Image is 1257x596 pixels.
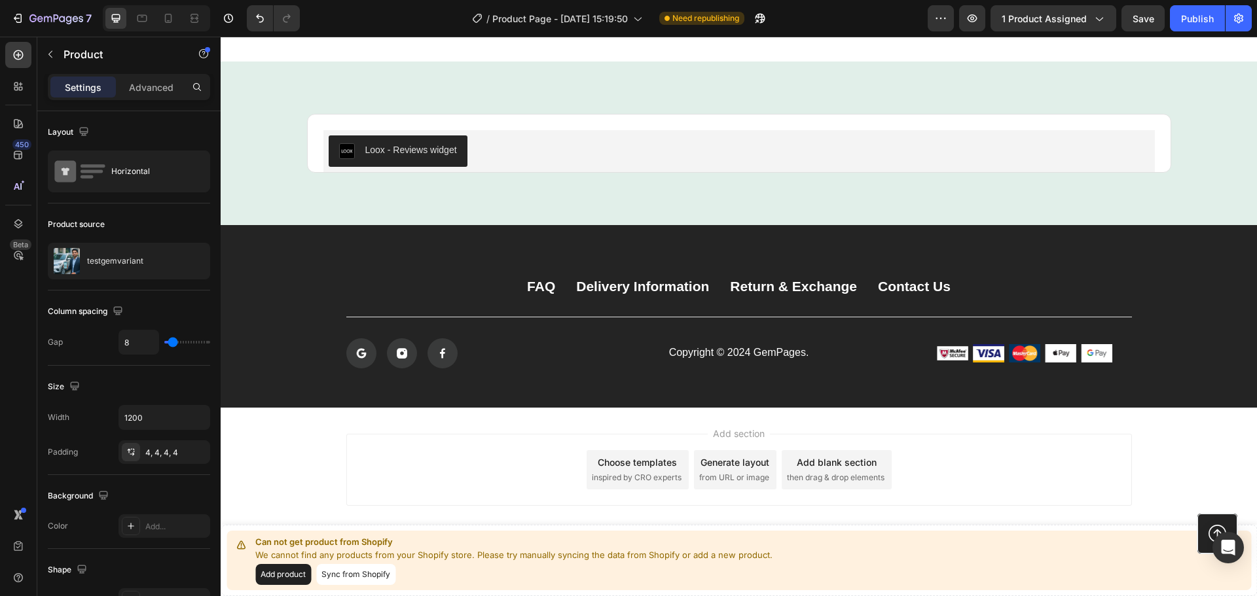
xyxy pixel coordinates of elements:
span: from URL or image [479,435,549,447]
a: Contact Us [657,241,730,258]
div: Shape [48,561,90,579]
a: Delivery Information [355,241,488,258]
button: Save [1121,5,1165,31]
div: Column spacing [48,303,126,321]
div: Beta [10,239,31,250]
div: Padding [48,446,78,458]
img: gempages_565416345504580385-969c21c1-f22d-478d-9448-32fc89880528.png [716,307,748,326]
input: Auto [119,330,158,354]
div: Generate layout [480,419,549,432]
p: Copyright © 2024 GemPages. [395,309,642,323]
span: 1 product assigned [1002,12,1087,26]
button: 1 product assigned [991,5,1116,31]
span: then drag & drop elements [566,435,664,447]
div: Publish [1181,12,1214,26]
img: gempages_565416345504580385-ca8659e2-55d6-441a-8c74-fb6afec9c78f.png [860,307,892,325]
a: FAQ [306,241,335,258]
input: Auto [119,406,209,429]
span: Add section [487,390,549,404]
span: Save [1133,13,1154,24]
p: Product [64,46,175,62]
p: 7 [86,10,92,26]
img: product feature img [54,248,80,274]
div: 4, 4, 4, 4 [145,447,207,459]
div: Gap [48,336,63,348]
a: Return & Exchange [509,241,636,258]
div: Width [48,412,69,423]
span: Product Page - [DATE] 15:19:50 [492,12,628,26]
span: inspired by CRO experts [371,435,461,447]
div: Add blank section [576,419,656,432]
p: Settings [65,80,101,94]
div: Product source [48,219,105,230]
p: Advanced [129,80,173,94]
span: Need republishing [672,12,739,24]
div: Choose templates [377,419,456,432]
div: Size [48,378,82,396]
iframe: Design area [221,37,1257,596]
div: Background [48,487,111,505]
button: Publish [1170,5,1225,31]
div: Add... [145,521,207,533]
img: gempages_565416345504580385-36dd3075-d61b-480e-8d97-6ca1bd674567.png [788,307,820,326]
img: gempages_565416345504580385-d33a8d1d-7ebb-4f5f-b1cc-36ab9e42c340.png [752,307,784,326]
div: Layout [48,124,92,141]
div: Color [48,520,68,532]
div: Open Intercom Messenger [1212,532,1244,563]
div: 450 [12,139,31,150]
div: Horizontal [111,156,191,186]
p: testgemvariant [87,256,143,266]
span: / [486,12,490,26]
button: 7 [5,5,98,31]
img: gempages_565416345504580385-213e4971-c46c-42f8-a56d-6b7fe0ac38ff.png [824,307,856,325]
div: Undo/Redo [247,5,300,31]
